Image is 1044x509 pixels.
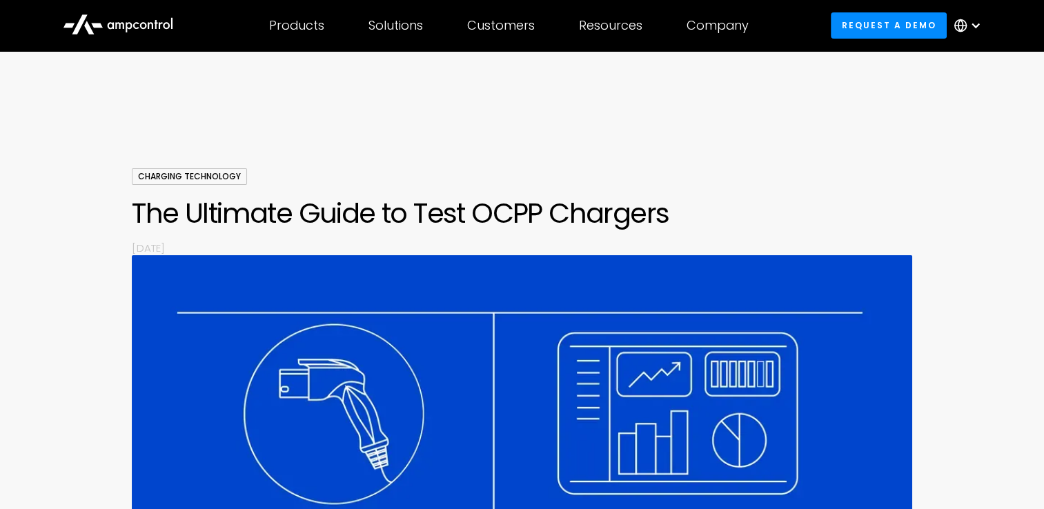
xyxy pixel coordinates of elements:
div: Products [269,18,324,33]
div: Company [687,18,749,33]
p: [DATE] [132,241,912,255]
h1: The Ultimate Guide to Test OCPP Chargers [132,197,912,230]
div: Resources [579,18,642,33]
div: Customers [467,18,535,33]
div: Solutions [368,18,423,33]
a: Request a demo [831,12,947,38]
div: Charging Technology [132,168,247,185]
